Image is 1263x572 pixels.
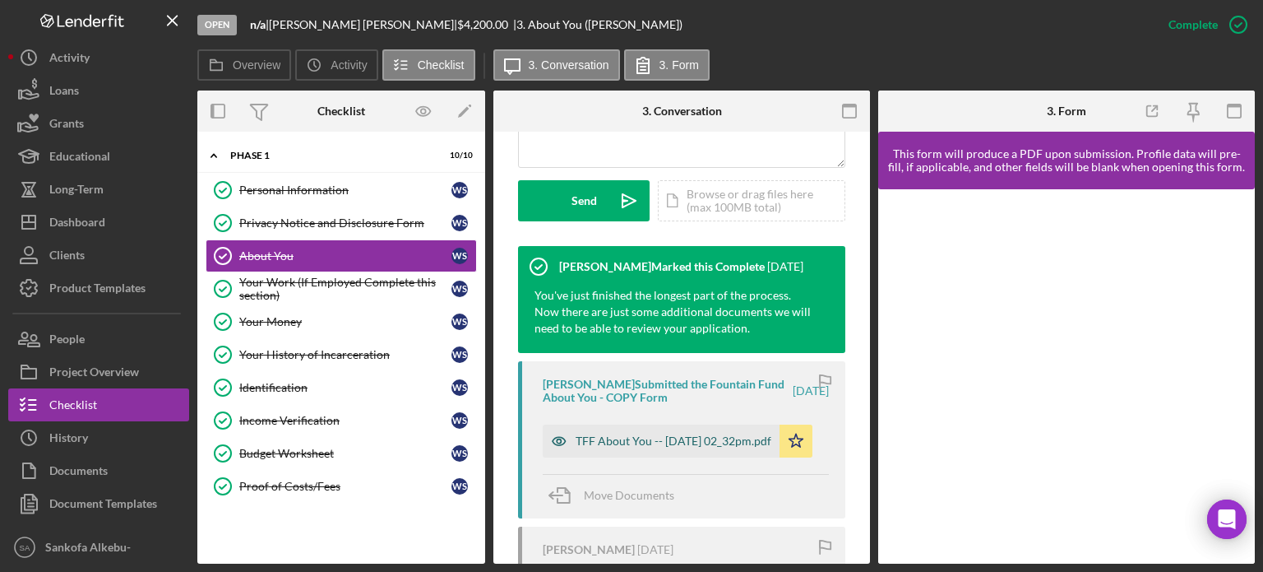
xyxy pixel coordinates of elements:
[20,543,30,552] text: SA
[206,239,477,272] a: About YouWS
[529,58,609,72] label: 3. Conversation
[418,58,465,72] label: Checklist
[451,248,468,264] div: W S
[659,58,699,72] label: 3. Form
[269,18,457,31] div: [PERSON_NAME] [PERSON_NAME] |
[451,182,468,198] div: W S
[206,207,477,239] a: Privacy Notice and Disclosure FormWS
[624,49,710,81] button: 3. Form
[518,180,650,221] button: Send
[49,323,85,360] div: People
[451,379,468,396] div: W S
[49,388,97,426] div: Checklist
[793,384,829,398] time: 2025-08-04 18:32
[8,454,189,487] a: Documents
[206,437,477,470] a: Budget WorksheetWS
[49,487,157,524] div: Document Templates
[1047,105,1086,118] div: 3. Form
[559,260,765,273] div: [PERSON_NAME] Marked this Complete
[451,412,468,429] div: W S
[8,356,189,388] button: Project Overview
[239,381,451,394] div: Identification
[457,18,513,31] div: $4,200.00
[239,480,451,493] div: Proof of Costs/Fees
[886,147,1247,174] div: This form will produce a PDF upon submission. Profile data will pre-fill, if applicable, and othe...
[8,421,189,454] button: History
[8,388,189,421] button: Checklist
[331,58,367,72] label: Activity
[451,445,468,462] div: W S
[576,435,771,448] div: TFF About You -- [DATE] 02_32pm.pdf
[233,58,280,72] label: Overview
[451,281,468,297] div: W S
[239,315,451,328] div: Your Money
[239,216,451,230] div: Privacy Notice and Disclosure Form
[230,151,432,160] div: Phase 1
[206,272,477,305] a: Your Work (If Employed Complete this section)WS
[584,488,674,502] span: Move Documents
[543,378,790,404] div: [PERSON_NAME] Submitted the Fountain Fund About You - COPY Form
[637,543,673,556] time: 2025-08-04 18:24
[317,105,365,118] div: Checklist
[1168,8,1218,41] div: Complete
[493,49,620,81] button: 3. Conversation
[295,49,377,81] button: Activity
[1207,500,1247,539] div: Open Intercom Messenger
[543,475,691,516] button: Move Documents
[8,323,189,356] button: People
[206,371,477,404] a: IdentificationWS
[543,543,635,556] div: [PERSON_NAME]
[451,215,468,231] div: W S
[642,105,722,118] div: 3. Conversation
[49,356,139,393] div: Project Overview
[239,447,451,460] div: Budget Worksheet
[239,276,451,302] div: Your Work (If Employed Complete this section)
[543,425,812,458] button: TFF About You -- [DATE] 02_32pm.pdf
[8,487,189,520] button: Document Templates
[895,206,1240,547] iframe: Lenderfit form
[49,421,88,458] div: History
[571,180,597,221] div: Send
[239,348,451,361] div: Your History of Incarceration
[767,260,803,273] time: 2025-08-05 12:52
[451,314,468,330] div: W S
[250,18,269,31] div: |
[1152,8,1255,41] button: Complete
[206,470,477,503] a: Proof of Costs/FeesWS
[239,414,451,427] div: Income Verification
[206,305,477,338] a: Your MoneyWS
[382,49,475,81] button: Checklist
[206,338,477,371] a: Your History of IncarcerationWS
[8,531,189,564] button: SASankofa Alkebu-[GEOGRAPHIC_DATA]
[513,18,682,31] div: | 3. About You ([PERSON_NAME])
[197,15,237,35] div: Open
